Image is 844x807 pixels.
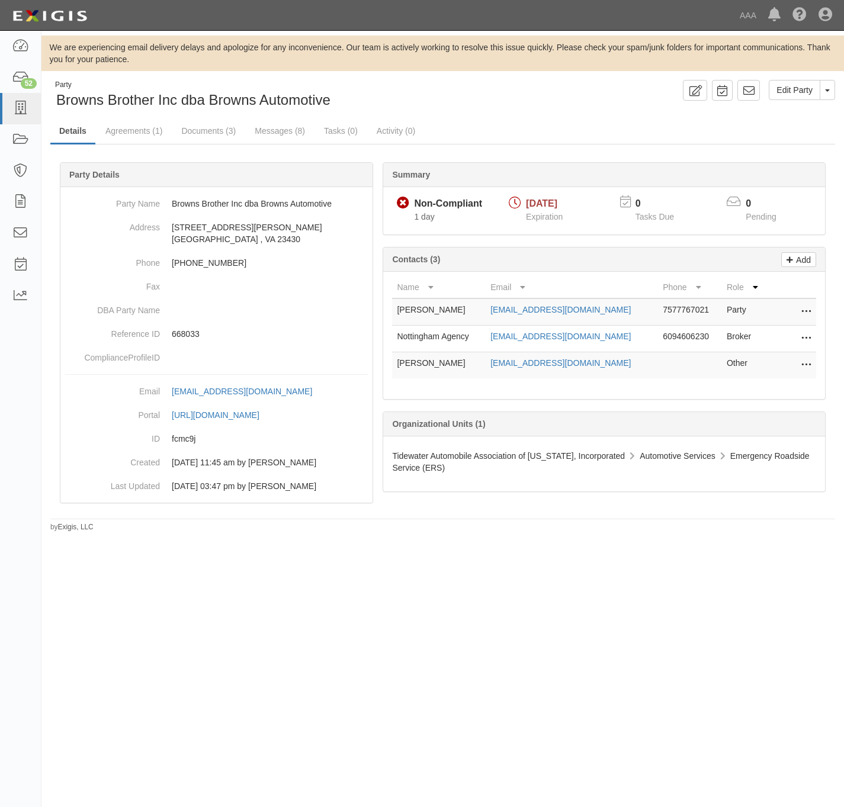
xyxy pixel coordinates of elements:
dt: Email [65,380,160,397]
td: Party [722,298,769,326]
a: Add [781,252,816,267]
dd: Browns Brother Inc dba Browns Automotive [65,192,368,216]
span: Emergency Roadside Service (ERS) [392,451,809,472]
span: Browns Brother Inc dba Browns Automotive [56,92,330,108]
a: Activity (0) [368,119,424,143]
a: Edit Party [769,80,820,100]
dt: Last Updated [65,474,160,492]
a: [EMAIL_ADDRESS][DOMAIN_NAME] [490,332,631,341]
b: Organizational Units (1) [392,419,485,429]
th: Role [722,276,769,298]
span: Pending [746,212,776,221]
th: Phone [658,276,722,298]
span: Tasks Due [636,212,674,221]
i: Non-Compliant [397,197,409,210]
i: Help Center - Complianz [792,8,807,22]
dt: Created [65,451,160,468]
dt: Address [65,216,160,233]
td: [PERSON_NAME] [392,352,486,379]
div: We are experiencing email delivery delays and apologize for any inconvenience. Our team is active... [41,41,844,65]
dt: DBA Party Name [65,298,160,316]
dd: [PHONE_NUMBER] [65,251,368,275]
div: Party [55,80,330,90]
p: Add [793,253,811,266]
dt: Fax [65,275,160,292]
td: Broker [722,326,769,352]
span: Since 08/10/2025 [414,212,434,221]
a: Messages (8) [246,119,314,143]
span: Automotive Services [640,451,715,461]
div: Browns Brother Inc dba Browns Automotive [50,80,434,110]
b: Summary [392,170,430,179]
td: Other [722,352,769,379]
span: [DATE] [526,198,557,208]
dt: ComplianceProfileID [65,346,160,364]
td: 7577767021 [658,298,722,326]
p: 0 [636,197,689,211]
dt: Reference ID [65,322,160,340]
dd: 10/25/2023 11:45 am by Benjamin Tully [65,451,368,474]
a: [EMAIL_ADDRESS][DOMAIN_NAME] [172,387,325,396]
td: [PERSON_NAME] [392,298,486,326]
div: Non-Compliant [414,197,482,211]
a: [EMAIL_ADDRESS][DOMAIN_NAME] [490,305,631,314]
th: Email [486,276,658,298]
div: 52 [21,78,37,89]
div: [EMAIL_ADDRESS][DOMAIN_NAME] [172,385,312,397]
a: Details [50,119,95,144]
img: logo-5460c22ac91f19d4615b14bd174203de0afe785f0fc80cf4dbbc73dc1793850b.png [9,5,91,27]
td: Nottingham Agency [392,326,486,352]
b: Party Details [69,170,120,179]
a: AAA [734,4,762,27]
span: Tidewater Automobile Association of [US_STATE], Incorporated [392,451,625,461]
b: Contacts (3) [392,255,440,264]
a: Exigis, LLC [58,523,94,531]
a: [URL][DOMAIN_NAME] [172,410,272,420]
a: [EMAIL_ADDRESS][DOMAIN_NAME] [490,358,631,368]
small: by [50,522,94,532]
dt: ID [65,427,160,445]
p: 0 [746,197,791,211]
p: 668033 [172,328,368,340]
td: 6094606230 [658,326,722,352]
a: Agreements (1) [97,119,171,143]
a: Tasks (0) [315,119,367,143]
dt: Phone [65,251,160,269]
dd: 11/29/2023 03:47 pm by Benjamin Tully [65,474,368,498]
dt: Party Name [65,192,160,210]
span: Expiration [526,212,563,221]
dd: [STREET_ADDRESS][PERSON_NAME] [GEOGRAPHIC_DATA] , VA 23430 [65,216,368,251]
dd: fcmc9j [65,427,368,451]
a: Documents (3) [172,119,245,143]
th: Name [392,276,486,298]
dt: Portal [65,403,160,421]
